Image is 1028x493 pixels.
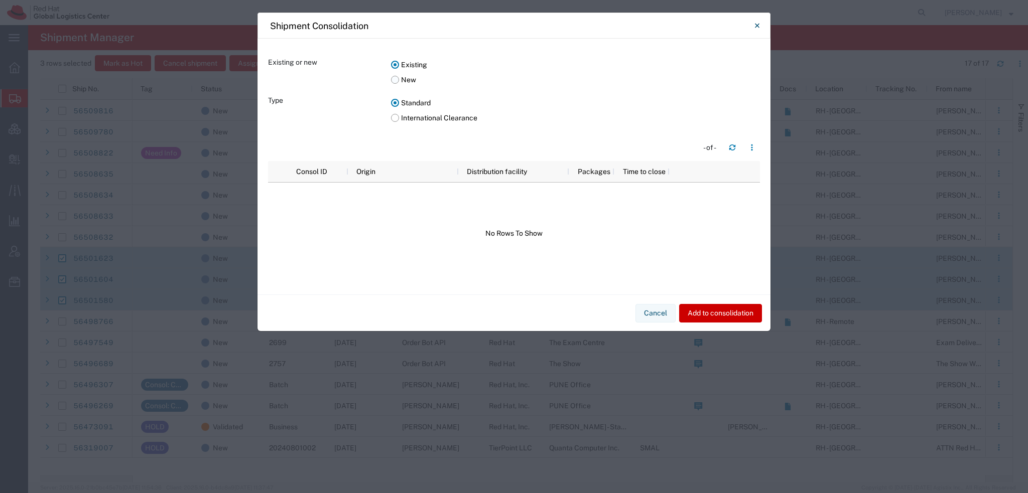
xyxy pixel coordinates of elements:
[635,304,676,322] button: Cancel
[270,19,368,33] h4: Shipment Consolidation
[391,57,760,72] label: Existing
[356,168,375,176] span: Origin
[391,72,760,87] label: New
[577,168,610,176] span: Packages
[747,16,767,36] button: Close
[679,304,762,322] button: Add to consolidation
[268,57,391,87] div: Existing or new
[622,168,666,176] span: Time to close
[467,168,527,176] span: Distribution facility
[296,168,327,176] span: Consol ID
[703,142,721,153] div: - of -
[391,110,760,125] label: International Clearance
[391,95,760,110] label: Standard
[268,95,391,125] div: Type
[724,139,740,155] button: Refresh table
